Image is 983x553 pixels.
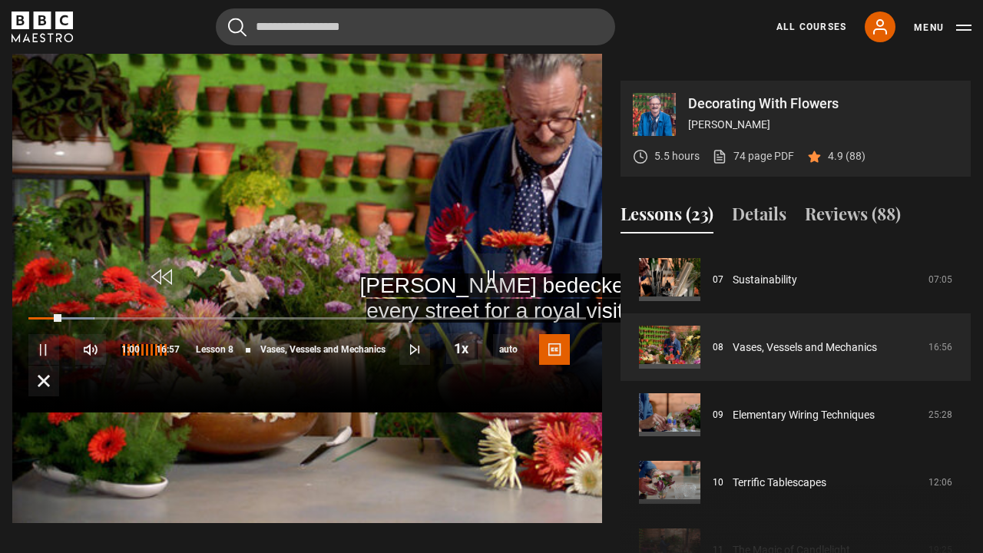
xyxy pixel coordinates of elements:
[654,148,700,164] p: 5.5 hours
[733,339,877,356] a: Vases, Vessels and Mechanics
[733,407,875,423] a: Elementary Wiring Techniques
[621,201,713,233] button: Lessons (23)
[493,334,524,365] div: Current quality: 720p
[196,345,233,354] span: Lesson 8
[260,345,386,354] span: Vases, Vessels and Mechanics
[688,97,958,111] p: Decorating With Flowers
[28,366,59,396] button: Fullscreen
[121,336,140,363] span: 1:00
[28,317,586,320] div: Progress Bar
[688,117,958,133] p: [PERSON_NAME]
[539,334,570,365] button: Captions
[914,20,971,35] button: Toggle navigation
[493,334,524,365] span: auto
[828,148,866,164] p: 4.9 (88)
[28,334,59,365] button: Pause
[776,20,846,34] a: All Courses
[805,201,901,233] button: Reviews (88)
[446,333,477,364] button: Playback Rate
[399,334,430,365] button: Next Lesson
[733,272,797,288] a: Sustainability
[121,344,167,356] div: Volume Level
[732,201,786,233] button: Details
[12,12,73,42] svg: BBC Maestro
[216,8,615,45] input: Search
[712,148,794,164] a: 74 page PDF
[228,18,247,37] button: Submit the search query
[12,81,602,412] video-js: Video Player
[733,475,826,491] a: Terrific Tablescapes
[156,336,180,363] span: 16:57
[75,334,106,365] button: Mute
